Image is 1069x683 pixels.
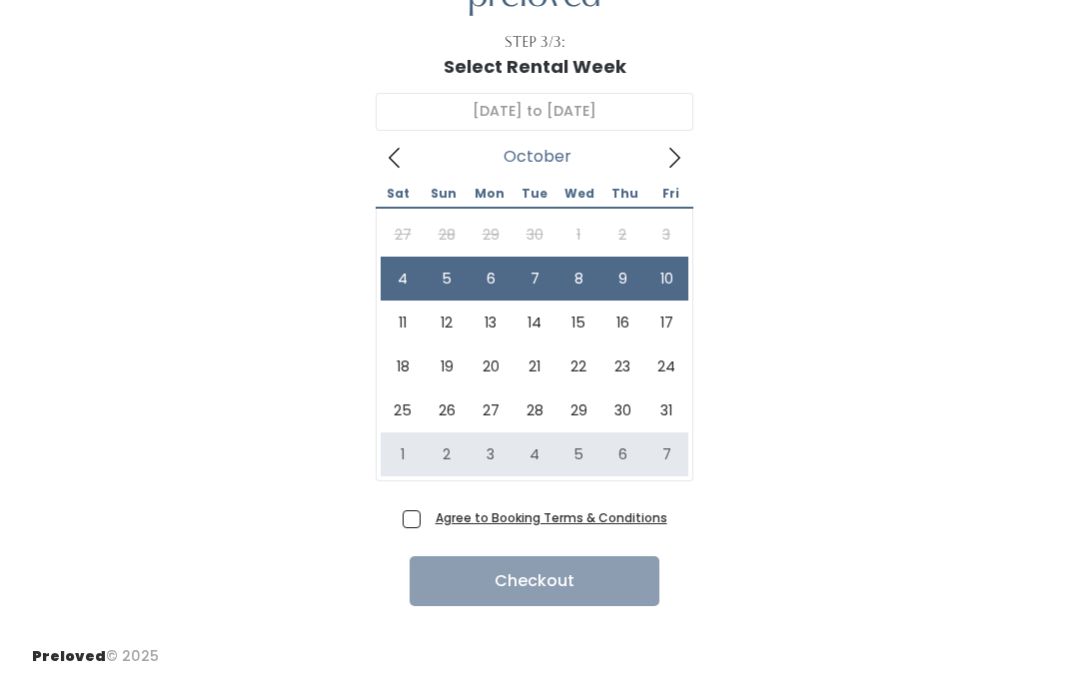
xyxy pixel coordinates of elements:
span: October 5, 2025 [425,257,469,301]
span: November 5, 2025 [556,432,600,476]
input: Select week [376,93,693,131]
span: Preloved [32,646,106,666]
span: November 3, 2025 [469,432,513,476]
button: Checkout [410,556,659,606]
span: Mon [467,188,512,200]
span: October 27, 2025 [469,388,513,432]
h1: Select Rental Week [444,57,626,77]
span: Wed [557,188,602,200]
span: October 19, 2025 [425,344,469,388]
div: Step 3/3: [505,32,565,53]
span: October 8, 2025 [556,257,600,301]
span: November 7, 2025 [644,432,688,476]
span: October 24, 2025 [644,344,688,388]
span: November 1, 2025 [381,432,425,476]
span: October 12, 2025 [425,301,469,344]
span: October 16, 2025 [600,301,644,344]
span: October 30, 2025 [600,388,644,432]
span: October 25, 2025 [381,388,425,432]
span: October 23, 2025 [600,344,644,388]
span: October 26, 2025 [425,388,469,432]
a: Agree to Booking Terms & Conditions [436,509,667,526]
span: November 2, 2025 [425,432,469,476]
span: October 14, 2025 [513,301,556,344]
span: October 7, 2025 [513,257,556,301]
span: Tue [512,188,556,200]
span: October 22, 2025 [556,344,600,388]
span: October 6, 2025 [469,257,513,301]
span: October 31, 2025 [644,388,688,432]
div: © 2025 [32,630,159,667]
span: October 13, 2025 [469,301,513,344]
span: October 11, 2025 [381,301,425,344]
span: Sun [421,188,466,200]
span: October 20, 2025 [469,344,513,388]
span: October 4, 2025 [381,257,425,301]
span: Sat [376,188,421,200]
span: October 28, 2025 [513,388,556,432]
span: Fri [648,188,693,200]
span: October 17, 2025 [644,301,688,344]
span: October 21, 2025 [513,344,556,388]
span: Thu [602,188,647,200]
span: October 15, 2025 [556,301,600,344]
span: October 10, 2025 [644,257,688,301]
span: October 29, 2025 [556,388,600,432]
span: October 18, 2025 [381,344,425,388]
span: October [504,153,571,161]
span: October 9, 2025 [600,257,644,301]
span: November 4, 2025 [513,432,556,476]
span: November 6, 2025 [600,432,644,476]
